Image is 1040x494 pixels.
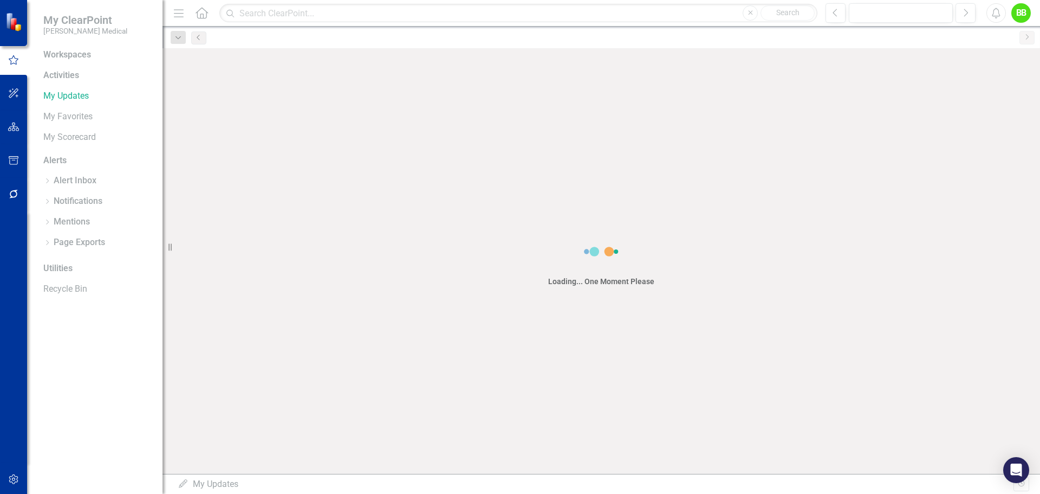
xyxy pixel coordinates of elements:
div: Open Intercom Messenger [1003,457,1029,483]
a: Recycle Bin [43,283,152,296]
div: Alerts [43,155,152,167]
span: Search [776,8,799,17]
button: BB [1011,3,1031,23]
a: My Updates [43,90,152,102]
div: My Updates [178,478,1013,491]
img: ClearPoint Strategy [5,12,25,31]
div: Activities [43,69,152,82]
a: My Favorites [43,111,152,123]
span: My ClearPoint [43,14,127,27]
div: Utilities [43,262,152,275]
div: Workspaces [43,49,91,61]
a: Alert Inbox [54,175,96,187]
a: Mentions [54,216,90,228]
a: Page Exports [54,236,105,249]
a: Notifications [54,195,102,208]
small: [PERSON_NAME] Medical [43,27,127,35]
a: My Scorecard [43,131,152,144]
div: Loading... One Moment Please [548,276,654,287]
input: Search ClearPoint... [219,4,817,23]
button: Search [760,5,815,21]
